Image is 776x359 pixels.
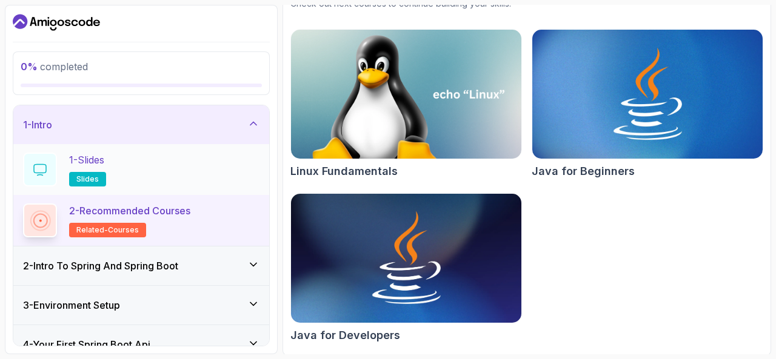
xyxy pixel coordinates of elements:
[290,327,400,344] h2: Java for Developers
[21,61,38,73] span: 0 %
[13,246,269,285] button: 2-Intro To Spring And Spring Boot
[23,153,259,186] button: 1-Slidesslides
[23,259,178,273] h3: 2 - Intro To Spring And Spring Boot
[23,337,150,352] h3: 4 - Your First Spring Boot Api
[69,153,104,167] p: 1 - Slides
[290,29,522,180] a: Linux Fundamentals cardLinux Fundamentals
[532,163,635,180] h2: Java for Beginners
[290,163,398,180] h2: Linux Fundamentals
[291,194,521,323] img: Java for Developers card
[23,203,259,237] button: 2-Recommended Coursesrelated-courses
[290,193,522,344] a: Java for Developers cardJava for Developers
[23,298,120,312] h3: 3 - Environment Setup
[13,13,100,32] a: Dashboard
[76,225,139,235] span: related-courses
[21,61,88,73] span: completed
[76,174,99,184] span: slides
[23,117,52,132] h3: 1 - Intro
[532,30,763,159] img: Java for Beginners card
[291,30,521,159] img: Linux Fundamentals card
[532,29,763,180] a: Java for Beginners cardJava for Beginners
[69,203,190,218] p: 2 - Recommended Courses
[13,105,269,144] button: 1-Intro
[13,286,269,324] button: 3-Environment Setup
